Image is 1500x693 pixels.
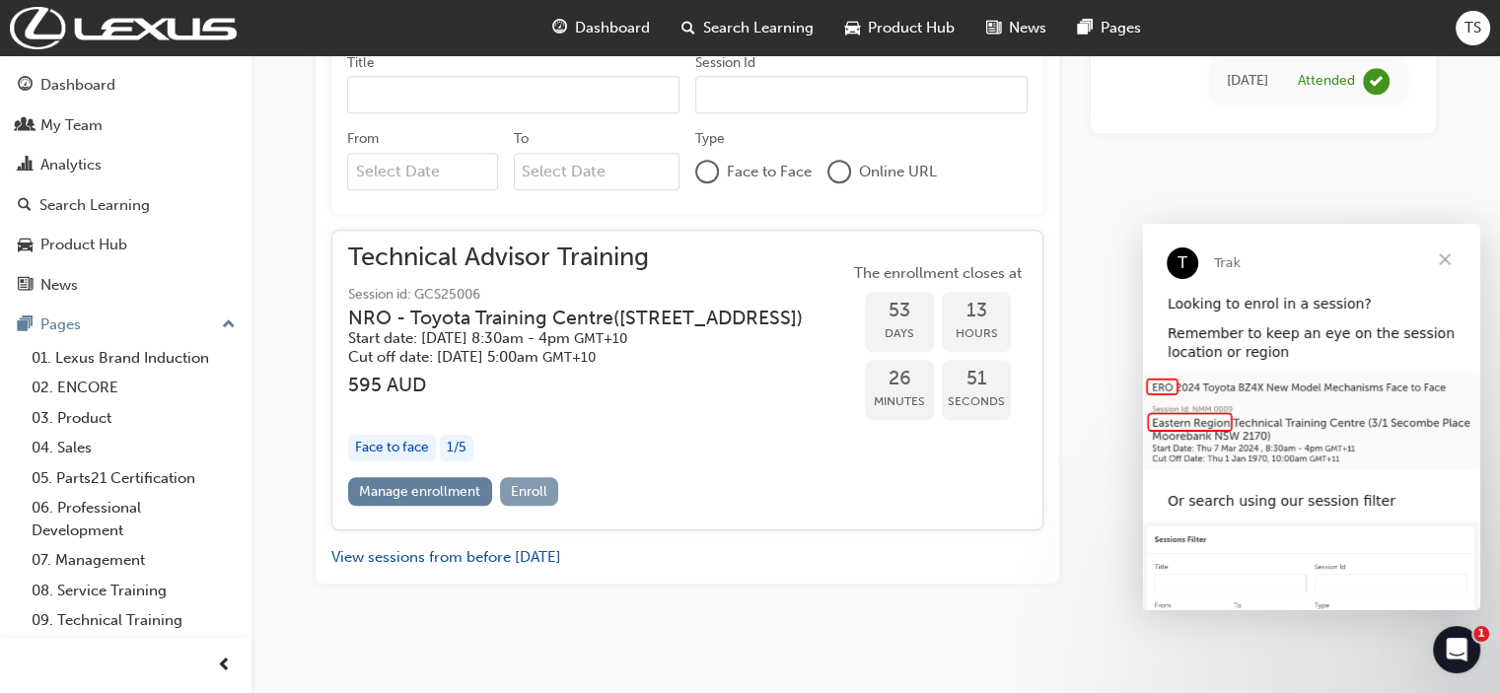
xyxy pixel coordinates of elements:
[39,194,150,217] div: Search Learning
[8,227,244,263] a: Product Hub
[222,312,236,338] span: up-icon
[500,477,559,506] button: Enroll
[1101,17,1141,39] span: Pages
[348,329,803,348] h5: Start date: [DATE] 8:30am - 4pm
[40,154,102,176] div: Analytics
[24,545,244,576] a: 07. Management
[8,67,244,104] a: Dashboard
[1143,224,1480,610] iframe: Intercom live chat message
[18,197,32,215] span: search-icon
[681,16,695,40] span: search-icon
[24,403,244,434] a: 03. Product
[8,307,244,343] button: Pages
[845,16,860,40] span: car-icon
[8,63,244,307] button: DashboardMy TeamAnalyticsSearch LearningProduct HubNews
[942,390,1011,413] span: Seconds
[348,307,803,329] h3: NRO - Toyota Training Centre ( [STREET_ADDRESS] )
[347,129,379,149] div: From
[552,16,567,40] span: guage-icon
[347,153,498,190] input: From
[1433,626,1480,673] iframe: Intercom live chat
[695,129,725,149] div: Type
[24,373,244,403] a: 02. ENCORE
[868,17,955,39] span: Product Hub
[40,114,103,137] div: My Team
[865,300,934,322] span: 53
[986,16,1001,40] span: news-icon
[514,153,680,190] input: To
[348,435,436,461] div: Face to face
[24,433,244,463] a: 04. Sales
[865,390,934,413] span: Minutes
[40,313,81,336] div: Pages
[24,343,244,374] a: 01. Lexus Brand Induction
[10,7,237,49] img: Trak
[18,157,33,174] span: chart-icon
[8,147,244,183] a: Analytics
[542,349,596,366] span: Australian Eastern Standard Time GMT+10
[348,348,803,367] h5: Cut off date: [DATE] 5:00am
[1456,11,1490,45] button: TS
[703,17,814,39] span: Search Learning
[942,322,1011,345] span: Hours
[40,274,78,297] div: News
[8,107,244,144] a: My Team
[348,246,1027,514] button: Technical Advisor TrainingSession id: GCS25006NRO - Toyota Training Centre([STREET_ADDRESS])Start...
[24,605,244,636] a: 09. Technical Training
[24,636,244,666] a: 10. TUNE Rev-Up Training
[18,316,33,334] span: pages-icon
[440,435,473,461] div: 1 / 5
[18,277,33,295] span: news-icon
[1298,72,1355,91] div: Attended
[348,284,834,307] span: Session id: GCS25006
[348,477,492,506] a: Manage enrollment
[348,374,834,396] h3: 595 AUD
[1009,17,1046,39] span: News
[18,117,33,135] span: people-icon
[1078,16,1093,40] span: pages-icon
[859,161,937,183] span: Online URL
[331,546,561,569] button: View sessions from before [DATE]
[24,576,244,606] a: 08. Service Training
[695,76,1028,113] input: Session Id
[40,74,115,97] div: Dashboard
[575,17,650,39] span: Dashboard
[942,300,1011,322] span: 13
[865,368,934,390] span: 26
[347,53,375,73] div: Title
[40,234,127,256] div: Product Hub
[1464,17,1481,39] span: TS
[1062,8,1157,48] a: pages-iconPages
[849,262,1027,285] span: The enrollment closes at
[1363,68,1390,95] span: learningRecordVerb_ATTEND-icon
[514,129,529,149] div: To
[217,654,232,678] span: prev-icon
[970,8,1062,48] a: news-iconNews
[24,463,244,494] a: 05. Parts21 Certification
[536,8,666,48] a: guage-iconDashboard
[1473,626,1489,642] span: 1
[348,246,834,269] span: Technical Advisor Training
[574,330,627,347] span: Australian Eastern Standard Time GMT+10
[24,493,244,545] a: 06. Professional Development
[942,368,1011,390] span: 51
[8,267,244,304] a: News
[8,187,244,224] a: Search Learning
[829,8,970,48] a: car-iconProduct Hub
[347,76,679,113] input: Title
[511,483,547,500] span: Enroll
[865,322,934,345] span: Days
[666,8,829,48] a: search-iconSearch Learning
[18,237,33,254] span: car-icon
[1227,70,1268,93] div: Thu Sep 20 2018 12:00:00 GMT+1000 (Australian Eastern Standard Time)
[695,53,755,73] div: Session Id
[727,161,812,183] span: Face to Face
[18,77,33,95] span: guage-icon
